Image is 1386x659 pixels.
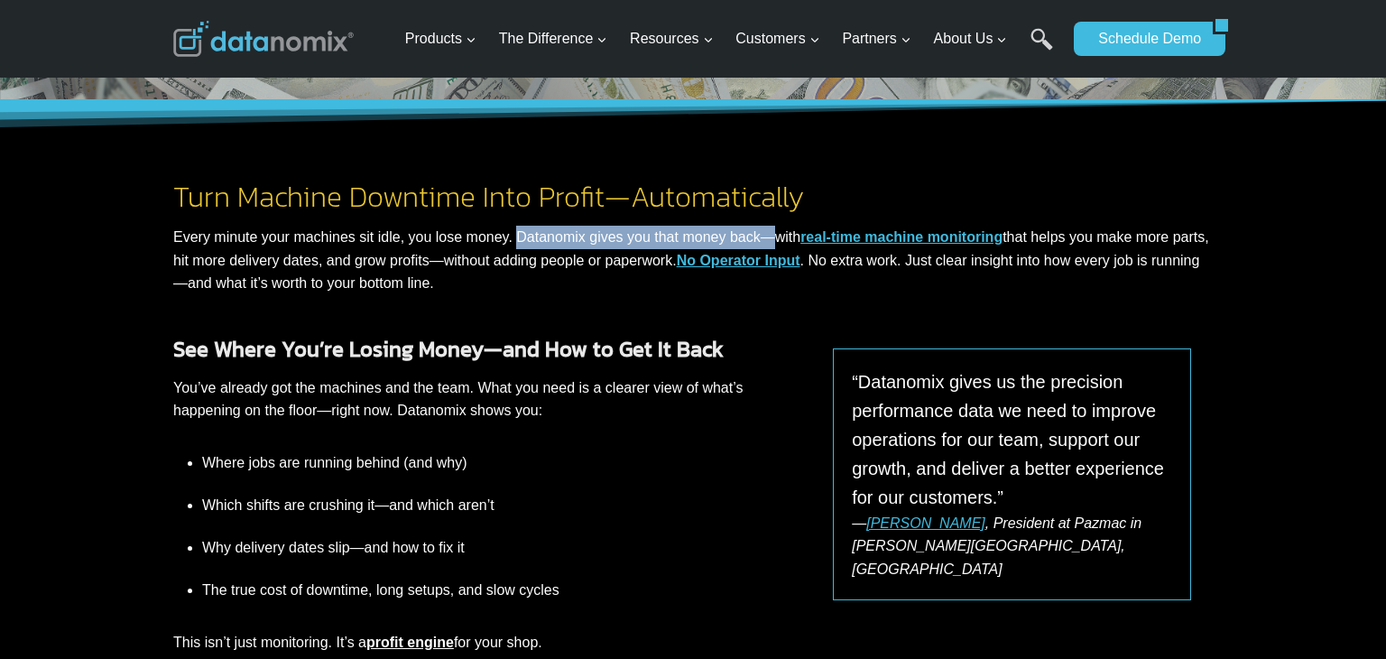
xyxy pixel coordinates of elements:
a: Schedule Demo [1074,22,1213,56]
span: About Us [934,27,1008,51]
p: This isn’t just monitoring. It’s a for your shop. [173,631,782,654]
a: Terms [202,403,229,415]
a: [PERSON_NAME] [866,515,985,531]
a: Privacy Policy [245,403,304,415]
h2: Turn Machine Downtime Into Profit—Automatically [173,182,1213,211]
li: Why delivery dates slip—and how to fix it [202,526,782,569]
strong: See Where You’re Losing Money—and How to Get It Back [173,333,724,365]
span: State/Region [406,223,476,239]
em: — , President at Pazmac in [PERSON_NAME][GEOGRAPHIC_DATA], [GEOGRAPHIC_DATA] [852,515,1141,577]
li: The true cost of downtime, long setups, and slow cycles [202,569,782,601]
a: Search [1030,28,1053,69]
span: Partners [842,27,910,51]
span: Resources [630,27,713,51]
p: “Datanomix gives us the precision performance data we need to improve operations for our team, su... [852,367,1172,512]
span: Products [405,27,476,51]
a: profit engine [366,635,454,650]
img: Datanomix [173,21,354,57]
p: Every minute your machines sit idle, you lose money. Datanomix gives you that money back—with tha... [173,226,1213,295]
p: You’ve already got the machines and the team. What you need is a clearer view of what’s happening... [173,376,782,422]
nav: Primary Navigation [398,10,1066,69]
span: The Difference [499,27,608,51]
li: Where jobs are running behind (and why) [202,451,782,484]
span: Customers [735,27,819,51]
span: Last Name [406,1,464,17]
a: No Operator Input [677,253,800,268]
span: Phone number [406,75,487,91]
a: real-time machine monitoring [800,229,1003,245]
li: Which shifts are crushing it—and which aren’t [202,484,782,526]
